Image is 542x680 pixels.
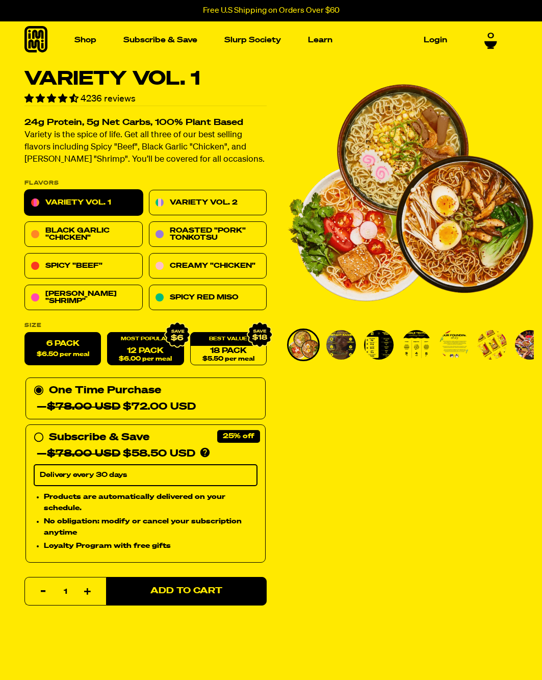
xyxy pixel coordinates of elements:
[220,32,285,48] a: Slurp Society
[119,356,172,363] span: $6.00 per meal
[24,323,267,329] label: Size
[24,254,143,279] a: Spicy "Beef"
[149,254,267,279] a: Creamy "Chicken"
[70,32,100,48] a: Shop
[402,330,431,360] img: Variety Vol. 1
[49,430,149,446] div: Subscribe & Save
[47,449,195,459] span: $58.50 USD
[289,330,318,360] img: Variety Vol. 1
[440,330,469,360] img: Variety Vol. 1
[400,329,433,361] li: Go to slide 4
[47,402,196,412] span: $72.00 USD
[287,69,534,316] div: PDP main carousel
[47,449,120,459] del: $78.00 USD
[420,32,451,48] a: Login
[31,577,100,606] input: quantity
[203,6,340,15] p: Free U.S Shipping on Orders Over $60
[70,21,451,59] nav: Main navigation
[24,222,143,247] a: Black Garlic "Chicken"
[190,333,267,366] a: 18 Pack$5.50 per meal
[37,446,195,462] div: —
[44,541,257,552] li: Loyalty Program with free gifts
[24,181,267,186] p: Flavors
[24,190,143,216] a: Variety Vol. 1
[150,587,222,595] span: Add to Cart
[438,329,471,361] li: Go to slide 5
[106,577,267,606] button: Add to Cart
[37,351,89,358] span: $6.50 per meal
[484,28,497,45] a: 0
[149,190,267,216] a: Variety Vol. 2
[24,333,101,366] label: 6 Pack
[24,94,81,104] span: 4.55 stars
[149,285,267,311] a: Spicy Red Miso
[44,516,257,539] li: No obligation: modify or cancel your subscription anytime
[34,383,257,415] div: One Time Purchase
[107,333,184,366] a: 12 Pack$6.00 per meal
[37,399,196,415] div: —
[81,94,136,104] span: 4236 reviews
[364,330,394,360] img: Variety Vol. 1
[47,402,120,412] del: $78.00 USD
[34,465,257,486] select: Subscribe & Save —$78.00 USD$58.50 USD Products are automatically delivered on your schedule. No ...
[44,491,257,514] li: Products are automatically delivered on your schedule.
[287,329,320,361] li: Go to slide 1
[24,69,267,89] h1: Variety Vol. 1
[24,285,143,311] a: [PERSON_NAME] "Shrimp"
[476,329,508,361] li: Go to slide 6
[363,329,395,361] li: Go to slide 3
[287,69,534,316] li: 1 of 8
[287,329,534,361] div: PDP main carousel thumbnails
[119,32,201,48] a: Subscribe & Save
[24,119,267,128] h2: 24g Protein, 5g Net Carbs, 100% Plant Based
[24,130,267,166] p: Variety is the spice of life. Get all three of our best selling flavors including Spicy "Beef", B...
[326,330,356,360] img: Variety Vol. 1
[304,32,337,48] a: Learn
[477,330,507,360] img: Variety Vol. 1
[487,28,494,37] span: 0
[325,329,357,361] li: Go to slide 2
[287,69,534,316] img: Variety Vol. 1
[149,222,267,247] a: Roasted "Pork" Tonkotsu
[202,356,254,363] span: $5.50 per meal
